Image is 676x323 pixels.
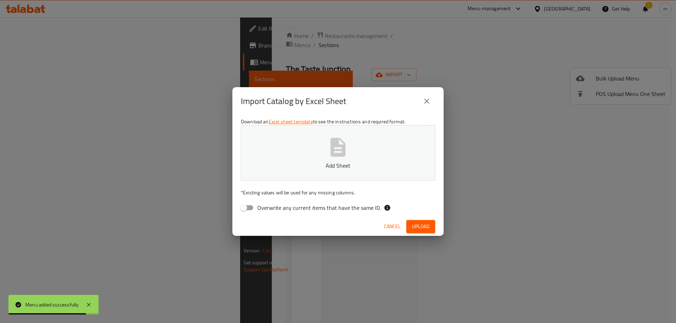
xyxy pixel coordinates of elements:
[384,222,401,231] span: Cancel
[232,115,444,217] div: Download an to see the instructions and required format.
[384,204,391,211] svg: If the overwrite option isn't selected, then the items that match an existing ID will be ignored ...
[25,301,79,309] div: Menu added successfully
[381,220,403,233] button: Cancel
[412,222,430,231] span: Upload
[241,125,435,181] button: Add Sheet
[241,96,346,107] h2: Import Catalog by Excel Sheet
[257,204,381,212] span: Overwrite any current items that have the same ID.
[269,117,313,126] a: Excel sheet template
[241,189,435,196] p: Existing values will be used for any missing columns.
[418,93,435,110] button: close
[406,220,435,233] button: Upload
[252,161,424,170] p: Add Sheet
